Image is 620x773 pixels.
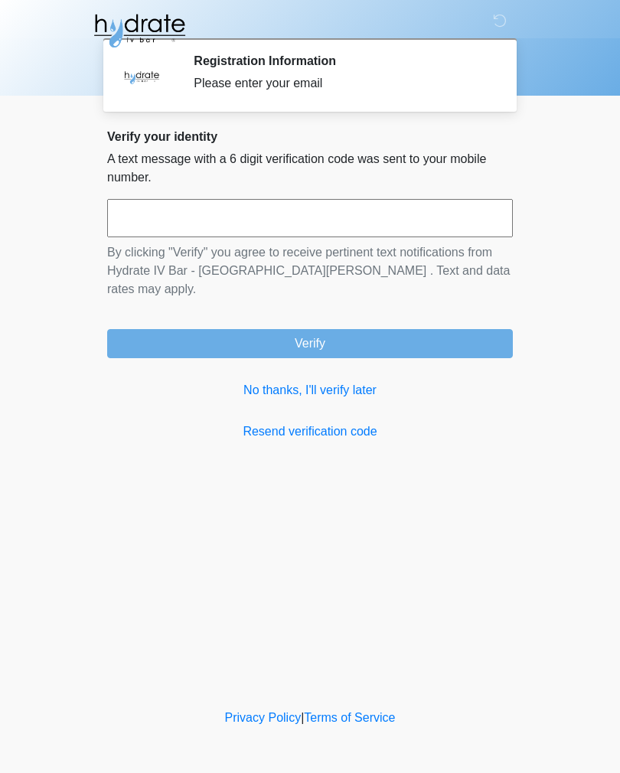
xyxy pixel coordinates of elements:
[107,150,513,187] p: A text message with a 6 digit verification code was sent to your mobile number.
[107,129,513,144] h2: Verify your identity
[107,243,513,298] p: By clicking "Verify" you agree to receive pertinent text notifications from Hydrate IV Bar - [GEO...
[107,381,513,400] a: No thanks, I'll verify later
[301,711,304,724] a: |
[107,422,513,441] a: Resend verification code
[194,74,490,93] div: Please enter your email
[107,329,513,358] button: Verify
[92,11,187,50] img: Hydrate IV Bar - Fort Collins Logo
[119,54,165,99] img: Agent Avatar
[225,711,302,724] a: Privacy Policy
[304,711,395,724] a: Terms of Service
